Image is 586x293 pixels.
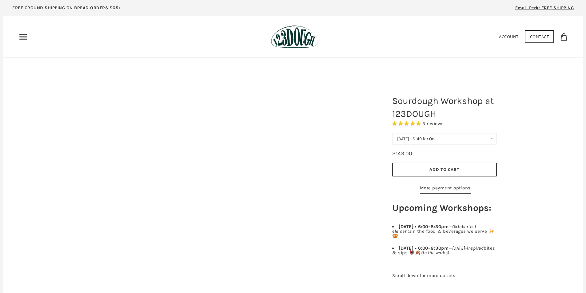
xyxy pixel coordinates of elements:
div: $149.00 [392,149,413,158]
a: Sourdough Workshop at 123DOUGH [34,89,368,273]
span: 3 reviews [422,121,444,126]
strong: Upcoming Workshops: [392,202,491,213]
b: [DATE] • 6:00–8:30pm [399,224,448,229]
i: Oktoberfest elements [392,224,476,234]
a: Contact [525,30,554,43]
span: 5.00 stars [392,121,422,126]
li: — in the food & beverages we serve 🍻🥨 [392,224,497,243]
p: Scroll down for more details [392,272,497,279]
i: [DATE]-inspired [452,245,484,251]
span: Add to Cart [429,167,460,172]
p: FREE GROUND SHIPPING ON BREAD ORDERS $65+ [12,5,121,11]
a: Email Perk: FREE SHIPPING [506,3,583,16]
img: 123Dough Bakery [271,25,318,48]
li: — bites & sips 🦃🍂 [392,246,497,255]
a: More payment options [420,184,471,194]
a: FREE GROUND SHIPPING ON BREAD ORDERS $65+ [3,3,130,16]
h1: Sourdough Workshop at 123DOUGH [388,91,501,123]
button: Add to Cart [392,163,497,176]
i: (in the works) [421,250,449,255]
b: [DATE] • 6:00–8:30pm [399,245,448,251]
nav: Primary [18,32,28,42]
span: Email Perk: FREE SHIPPING [515,5,574,10]
a: Account [499,34,519,39]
